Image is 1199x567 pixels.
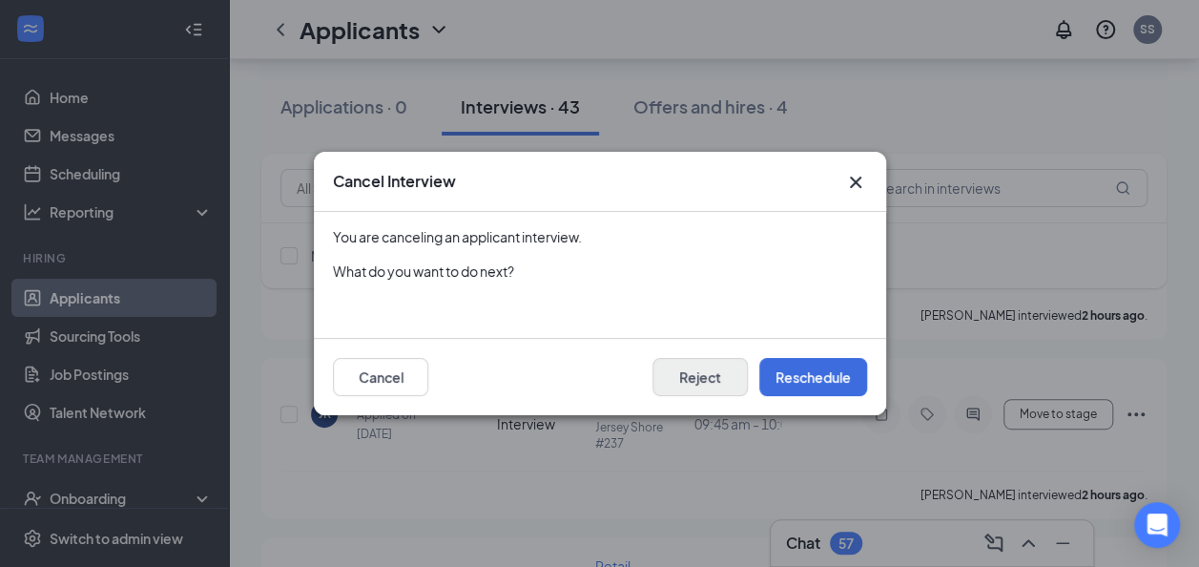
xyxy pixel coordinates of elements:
[333,262,867,281] div: What do you want to do next?
[844,171,867,194] button: Close
[333,358,428,396] button: Cancel
[333,171,456,192] h3: Cancel Interview
[333,227,867,246] div: You are canceling an applicant interview.
[844,171,867,194] svg: Cross
[1134,502,1180,548] div: Open Intercom Messenger
[652,358,748,396] button: Reject
[759,358,867,396] button: Reschedule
